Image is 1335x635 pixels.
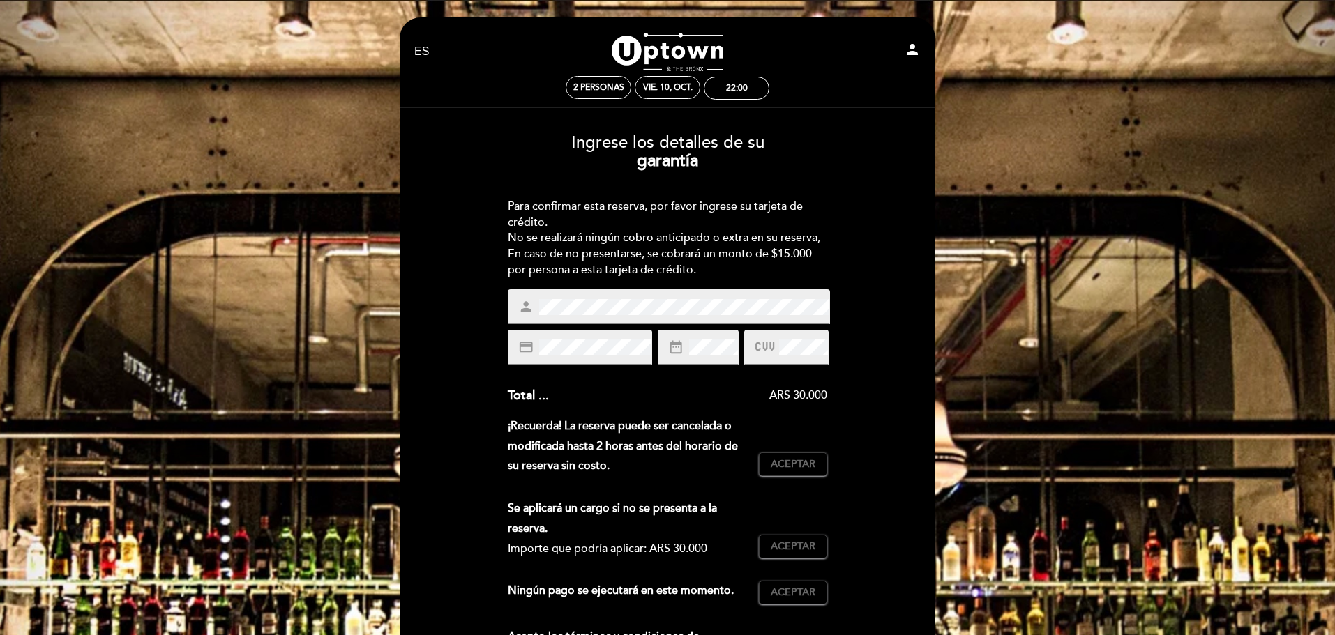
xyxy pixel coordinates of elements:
[580,33,755,71] a: Uptown
[904,41,921,58] i: person
[508,539,748,559] div: Importe que podría aplicar: ARS 30.000
[508,498,748,539] div: Se aplicará un cargo si no se presenta a la reserva.
[904,41,921,63] button: person
[508,199,828,278] div: Para confirmar esta reserva, por favor ingrese su tarjeta de crédito. No se realizará ningún cobr...
[508,581,760,604] div: Ningún pago se ejecutará en este momento.
[518,299,534,314] i: person
[643,82,693,93] div: vie. 10, oct.
[573,82,624,93] span: 2 personas
[518,339,534,355] i: credit_card
[759,452,827,476] button: Aceptar
[771,540,815,554] span: Aceptar
[637,151,698,171] b: garantía
[771,457,815,472] span: Aceptar
[508,388,549,403] span: Total ...
[571,132,764,153] span: Ingrese los detalles de su
[759,535,827,558] button: Aceptar
[759,581,827,604] button: Aceptar
[549,388,828,404] div: ARS 30.000
[508,416,760,476] div: ¡Recuerda! La reserva puede ser cancelada o modificada hasta 2 horas antes del horario de su rese...
[668,339,684,355] i: date_range
[726,83,748,93] div: 22:00
[771,586,815,600] span: Aceptar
